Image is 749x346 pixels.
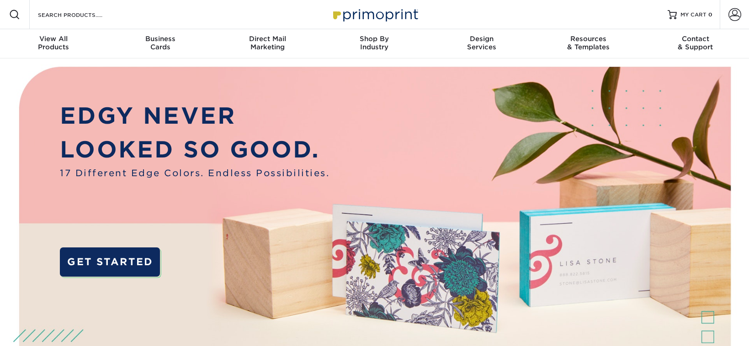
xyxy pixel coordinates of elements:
p: LOOKED SO GOOD. [60,133,329,167]
span: Shop By [321,35,428,43]
p: EDGY NEVER [60,99,329,133]
span: Business [107,35,214,43]
div: Services [428,35,535,51]
a: BusinessCards [107,29,214,58]
span: MY CART [680,11,707,19]
span: Design [428,35,535,43]
div: Marketing [214,35,321,51]
a: GET STARTED [60,247,160,277]
span: Direct Mail [214,35,321,43]
img: Primoprint [329,5,420,24]
input: SEARCH PRODUCTS..... [37,9,126,20]
span: Contact [642,35,749,43]
a: Direct MailMarketing [214,29,321,58]
a: Resources& Templates [535,29,642,58]
a: Contact& Support [642,29,749,58]
div: Cards [107,35,214,51]
span: Resources [535,35,642,43]
span: 0 [708,11,712,18]
div: & Support [642,35,749,51]
div: Industry [321,35,428,51]
div: & Templates [535,35,642,51]
a: DesignServices [428,29,535,58]
span: 17 Different Edge Colors. Endless Possibilities. [60,167,329,180]
a: Shop ByIndustry [321,29,428,58]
